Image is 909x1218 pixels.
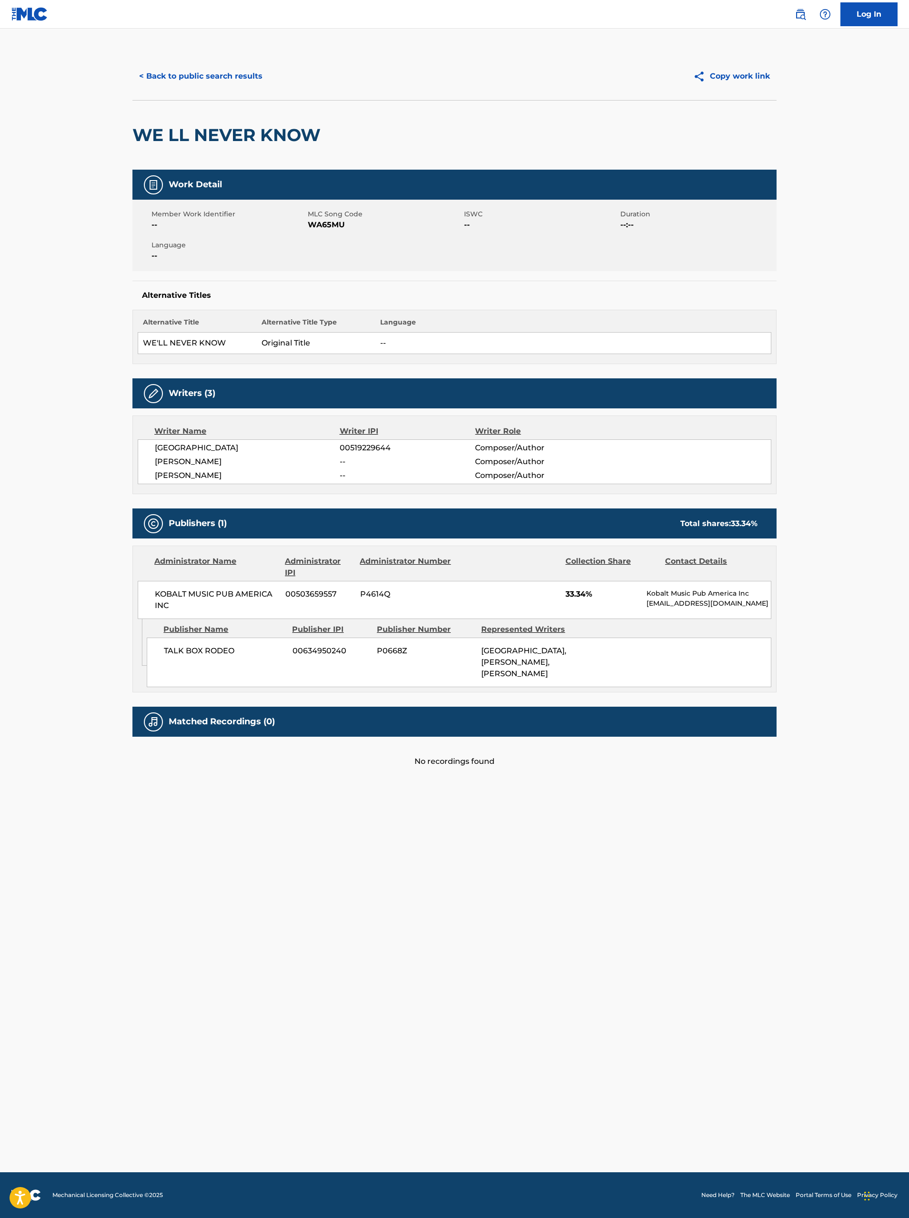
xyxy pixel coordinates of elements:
span: -- [151,219,305,231]
a: Public Search [791,5,810,24]
td: WE'LL NEVER KNOW [138,333,257,354]
button: < Back to public search results [132,64,269,88]
div: No recordings found [132,737,777,767]
span: Member Work Identifier [151,209,305,219]
span: Composer/Author [475,442,598,454]
span: 00519229644 [340,442,475,454]
a: The MLC Website [740,1191,790,1199]
p: Kobalt Music Pub America Inc [646,589,771,599]
th: Alternative Title Type [257,317,375,333]
span: -- [464,219,618,231]
div: Total shares: [680,518,757,529]
h5: Alternative Titles [142,291,767,300]
span: 33.34% [566,589,639,600]
td: Original Title [257,333,375,354]
div: Contact Details [665,556,757,579]
iframe: Chat Widget [861,1172,909,1218]
div: Administrator Number [360,556,452,579]
span: [PERSON_NAME] [155,456,340,467]
span: P4614Q [360,589,453,600]
button: Copy work link [687,64,777,88]
h2: WE LL NEVER KNOW [132,124,325,146]
div: Publisher Number [377,624,474,635]
h5: Writers (3) [169,388,215,399]
div: Writer IPI [340,426,475,437]
div: Help [816,5,835,24]
span: TALK BOX RODEO [164,645,285,657]
h5: Work Detail [169,179,222,190]
img: Matched Recordings [148,716,159,728]
img: Copy work link [693,71,710,82]
div: Represented Writers [481,624,578,635]
td: -- [375,333,771,354]
th: Alternative Title [138,317,257,333]
span: Language [151,240,305,250]
span: MLC Song Code [308,209,462,219]
div: Administrator IPI [285,556,353,579]
h5: Matched Recordings (0) [169,716,275,727]
span: 33.34 % [731,519,757,528]
a: Privacy Policy [857,1191,898,1199]
span: [PERSON_NAME] [155,470,340,481]
span: WA65MU [308,219,462,231]
div: Publisher Name [163,624,285,635]
a: Log In [840,2,898,26]
span: Composer/Author [475,456,598,467]
span: P0668Z [377,645,474,657]
th: Language [375,317,771,333]
span: ISWC [464,209,618,219]
p: [EMAIL_ADDRESS][DOMAIN_NAME] [646,599,771,609]
span: [GEOGRAPHIC_DATA] [155,442,340,454]
span: Composer/Author [475,470,598,481]
span: Mechanical Licensing Collective © 2025 [52,1191,163,1199]
h5: Publishers (1) [169,518,227,529]
span: -- [340,456,475,467]
div: Administrator Name [154,556,278,579]
img: Publishers [148,518,159,529]
a: Portal Terms of Use [796,1191,851,1199]
img: MLC Logo [11,7,48,21]
span: KOBALT MUSIC PUB AMERICA INC [155,589,278,611]
span: --:-- [620,219,774,231]
div: Writer Name [154,426,340,437]
span: Duration [620,209,774,219]
span: 00634950240 [293,645,370,657]
img: logo [11,1189,41,1201]
img: help [819,9,831,20]
span: [GEOGRAPHIC_DATA], [PERSON_NAME], [PERSON_NAME] [481,646,566,678]
span: -- [151,250,305,262]
div: Collection Share [566,556,658,579]
img: Writers [148,388,159,399]
div: Writer Role [475,426,598,437]
img: Work Detail [148,179,159,191]
div: Publisher IPI [292,624,370,635]
span: 00503659557 [285,589,353,600]
span: -- [340,470,475,481]
a: Need Help? [701,1191,735,1199]
div: Drag [864,1182,870,1210]
img: search [795,9,806,20]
